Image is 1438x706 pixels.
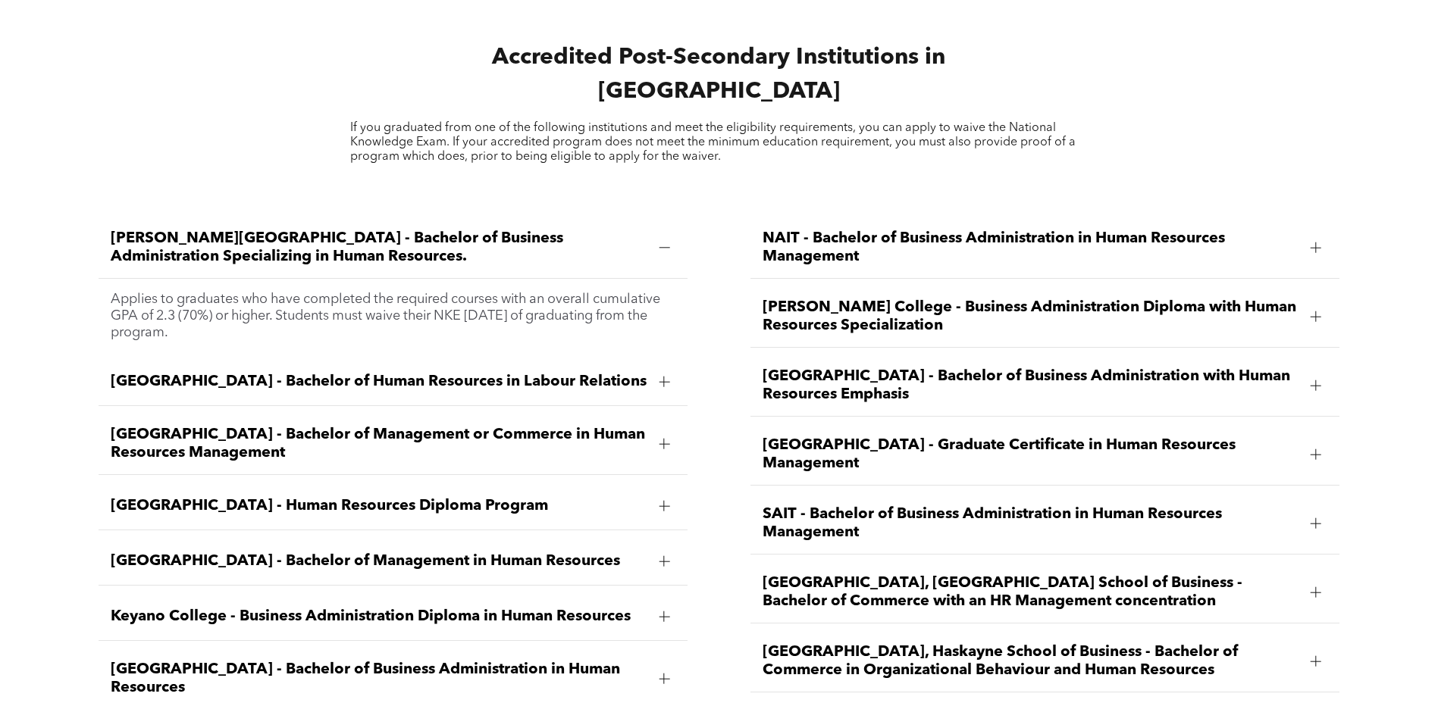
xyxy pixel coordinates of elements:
[111,230,647,266] span: [PERSON_NAME][GEOGRAPHIC_DATA] - Bachelor of Business Administration Specializing in Human Resour...
[763,436,1299,473] span: [GEOGRAPHIC_DATA] - Graduate Certificate in Human Resources Management
[111,497,647,515] span: [GEOGRAPHIC_DATA] - Human Resources Diploma Program
[350,122,1076,163] span: If you graduated from one of the following institutions and meet the eligibility requirements, yo...
[763,298,1299,335] span: [PERSON_NAME] College - Business Administration Diploma with Human Resources Specialization
[111,552,647,570] span: [GEOGRAPHIC_DATA] - Bachelor of Management in Human Resources
[763,367,1299,404] span: [GEOGRAPHIC_DATA] - Bachelor of Business Administration with Human Resources Emphasis
[763,574,1299,611] span: [GEOGRAPHIC_DATA], [GEOGRAPHIC_DATA] School of Business - Bachelor of Commerce with an HR Managem...
[111,291,676,341] p: Applies to graduates who have completed the required courses with an overall cumulative GPA of 2....
[763,505,1299,542] span: SAIT - Bachelor of Business Administration in Human Resources Management
[111,661,647,697] span: [GEOGRAPHIC_DATA] - Bachelor of Business Administration in Human Resources
[763,230,1299,266] span: NAIT - Bachelor of Business Administration in Human Resources Management
[763,643,1299,679] span: [GEOGRAPHIC_DATA], Haskayne School of Business - Bachelor of Commerce in Organizational Behaviour...
[111,373,647,391] span: [GEOGRAPHIC_DATA] - Bachelor of Human Resources in Labour Relations
[111,426,647,462] span: [GEOGRAPHIC_DATA] - Bachelor of Management or Commerce in Human Resources Management
[111,608,647,626] span: Keyano College - Business Administration Diploma in Human Resources
[492,46,945,103] span: Accredited Post-Secondary Institutions in [GEOGRAPHIC_DATA]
